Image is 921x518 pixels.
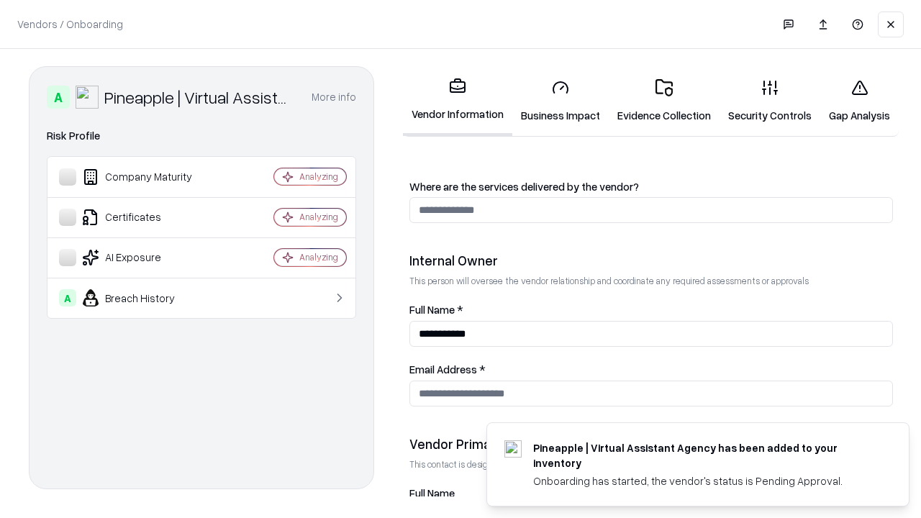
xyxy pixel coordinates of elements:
div: Analyzing [299,251,338,263]
img: Pineapple | Virtual Assistant Agency [76,86,99,109]
div: Analyzing [299,171,338,183]
label: Full Name * [409,304,893,315]
div: A [47,86,70,109]
div: Onboarding has started, the vendor's status is Pending Approval. [533,473,874,489]
div: Risk Profile [47,127,356,145]
div: Pineapple | Virtual Assistant Agency has been added to your inventory [533,440,874,471]
a: Security Controls [720,68,820,135]
div: Vendor Primary Contact [409,435,893,453]
label: Email Address * [409,364,893,375]
div: Analyzing [299,211,338,223]
p: This person will oversee the vendor relationship and coordinate any required assessments or appro... [409,275,893,287]
a: Business Impact [512,68,609,135]
label: Full Name [409,488,893,499]
img: trypineapple.com [504,440,522,458]
div: Breach History [59,289,231,306]
a: Evidence Collection [609,68,720,135]
div: Company Maturity [59,168,231,186]
a: Vendor Information [403,66,512,136]
div: Pineapple | Virtual Assistant Agency [104,86,294,109]
div: Certificates [59,209,231,226]
a: Gap Analysis [820,68,899,135]
div: A [59,289,76,306]
p: This contact is designated to receive the assessment request from Shift [409,458,893,471]
div: AI Exposure [59,249,231,266]
p: Vendors / Onboarding [17,17,123,32]
div: Internal Owner [409,252,893,269]
label: Where are the services delivered by the vendor? [409,181,893,192]
button: More info [312,84,356,110]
